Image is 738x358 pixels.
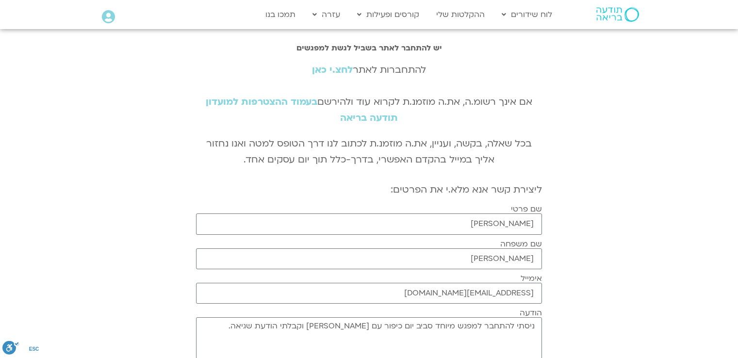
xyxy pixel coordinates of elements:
a: בעמוד ההצטרפות למועדון תודעה בריאה [206,96,398,124]
img: תודעה בריאה [596,7,639,22]
a: תמכו בנו [261,5,300,24]
input: שם משפחה [196,248,542,269]
h2: יש להתחבר לאתר בשביל לגשת למפגשים [196,44,542,52]
h2: ליצירת קשר אנא מלא.י את הפרטים: [196,184,542,195]
div: להתחברות לאתר אם אינך רשומ.ה, את.ה מוזמנ.ת לקרוא עוד ולהירשם [196,62,542,126]
input: שם פרטי [196,213,542,234]
a: לוח שידורים [497,5,557,24]
label: שם פרטי [511,205,542,213]
a: קורסים ופעילות [352,5,424,24]
p: בכל שאלה, בקשה, ועניין, את.ה מוזמנ.ת לכתוב לנו דרך הטופס למטה ואנו נחזור אליך במייל בהקדם האפשרי,... [196,136,542,168]
a: לחצ.י כאן [312,64,353,76]
input: אימייל [196,283,542,304]
a: עזרה [308,5,345,24]
a: ההקלטות שלי [431,5,490,24]
label: אימייל [521,274,542,283]
label: שם משפחה [500,240,542,248]
label: הודעה [520,309,542,317]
